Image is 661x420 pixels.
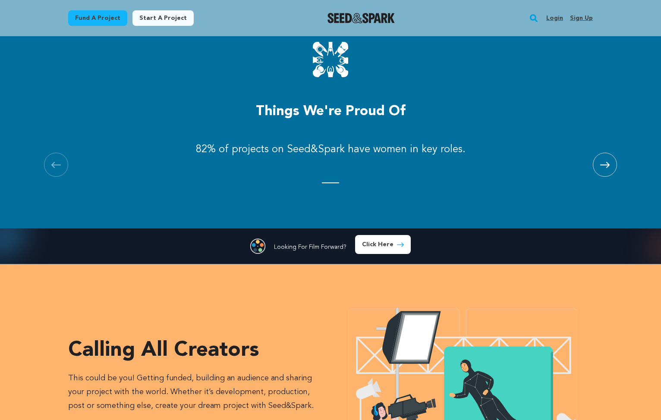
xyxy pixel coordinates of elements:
[355,235,411,254] a: Click Here
[313,42,348,77] img: Seed&Spark Community Icon
[132,10,194,26] a: Start a project
[68,101,593,122] h3: Things we're proud of
[68,340,327,361] h3: Calling all creators
[327,13,395,23] a: Seed&Spark Homepage
[327,13,395,23] img: Seed&Spark Logo Dark Mode
[68,371,327,413] p: This could be you! Getting funded, building an audience and sharing your project with the world. ...
[570,11,593,25] a: Sign up
[546,11,563,25] a: Login
[68,10,127,26] a: Fund a project
[274,243,346,251] p: Looking For Film Forward?
[196,143,466,157] p: 82% of projects on Seed&Spark have women in key roles.
[250,238,265,254] img: Seed&Spark Film Forward Icon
